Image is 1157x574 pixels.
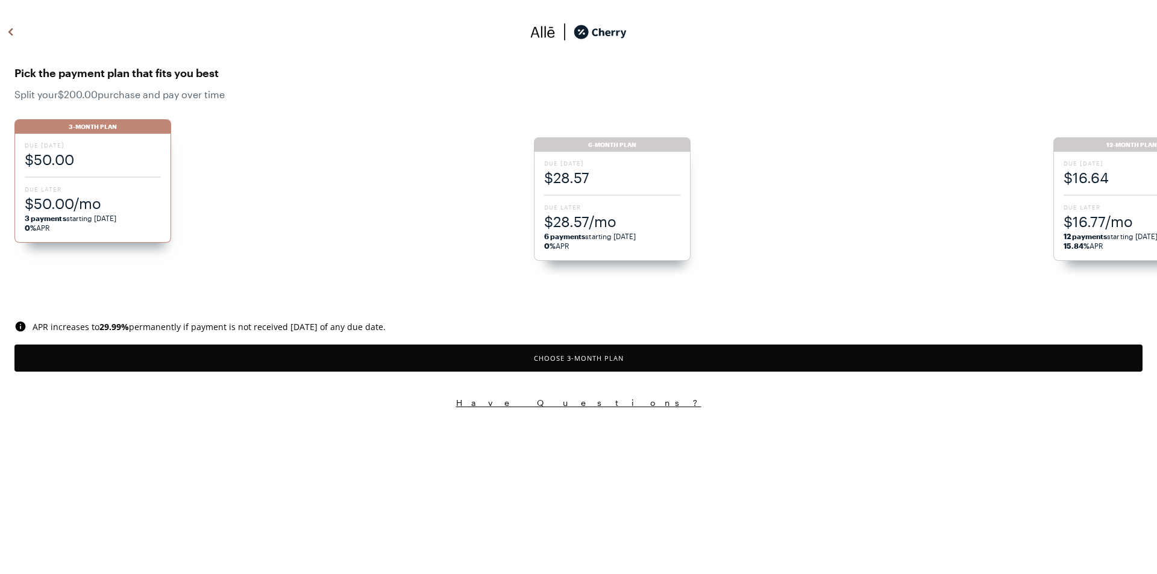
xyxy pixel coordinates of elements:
[530,23,556,41] img: svg%3e
[25,193,161,213] span: $50.00/mo
[25,149,161,169] span: $50.00
[14,119,171,134] div: 3-Month Plan
[574,23,627,41] img: cherry_black_logo-DrOE_MJI.svg
[14,63,1143,83] span: Pick the payment plan that fits you best
[33,321,386,332] span: APR increases to permanently if payment is not received [DATE] of any due date.
[544,211,680,231] span: $28.57/mo
[14,89,1143,100] span: Split your $200.00 purchase and pay over time
[544,242,569,250] span: APR
[25,223,36,232] strong: 0%
[14,320,27,332] img: svg%3e
[25,185,161,193] span: Due Later
[544,242,556,250] strong: 0%
[534,137,691,152] div: 6-Month Plan
[544,232,636,240] span: starting [DATE]
[25,214,66,222] strong: 3 payments
[14,345,1143,372] button: Choose 3-Month Plan
[1064,242,1104,250] span: APR
[544,232,586,240] strong: 6 payments
[544,167,680,187] span: $28.57
[556,23,574,41] img: svg%3e
[1064,242,1090,250] strong: 15.84%
[25,223,50,232] span: APR
[25,141,161,149] span: Due [DATE]
[1064,232,1108,240] strong: 12 payments
[99,321,129,332] b: 29.99 %
[544,203,680,211] span: Due Later
[4,23,18,41] img: svg%3e
[544,159,680,167] span: Due [DATE]
[25,214,117,222] span: starting [DATE]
